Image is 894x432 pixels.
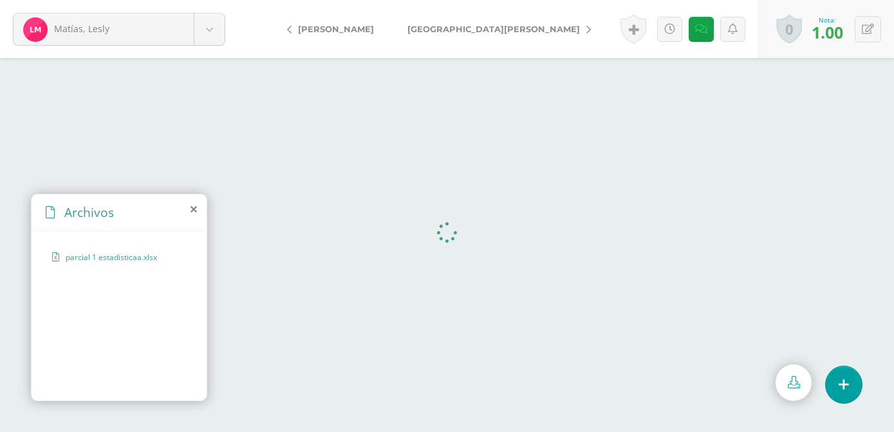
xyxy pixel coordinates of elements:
[812,21,843,43] span: 1.00
[407,24,580,34] span: [GEOGRAPHIC_DATA][PERSON_NAME]
[191,204,197,214] i: close
[23,17,48,42] img: dc9b66fc95b321031b588e4b61b9dde0.png
[298,24,374,34] span: [PERSON_NAME]
[54,23,109,35] span: Matías, Lesly
[812,15,843,24] div: Nota:
[64,203,114,221] span: Archivos
[776,14,802,44] a: 0
[66,252,171,263] span: parcial 1 estadisticaa.xlsx
[14,14,225,45] a: Matías, Lesly
[391,14,601,44] a: [GEOGRAPHIC_DATA][PERSON_NAME]
[277,14,391,44] a: [PERSON_NAME]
